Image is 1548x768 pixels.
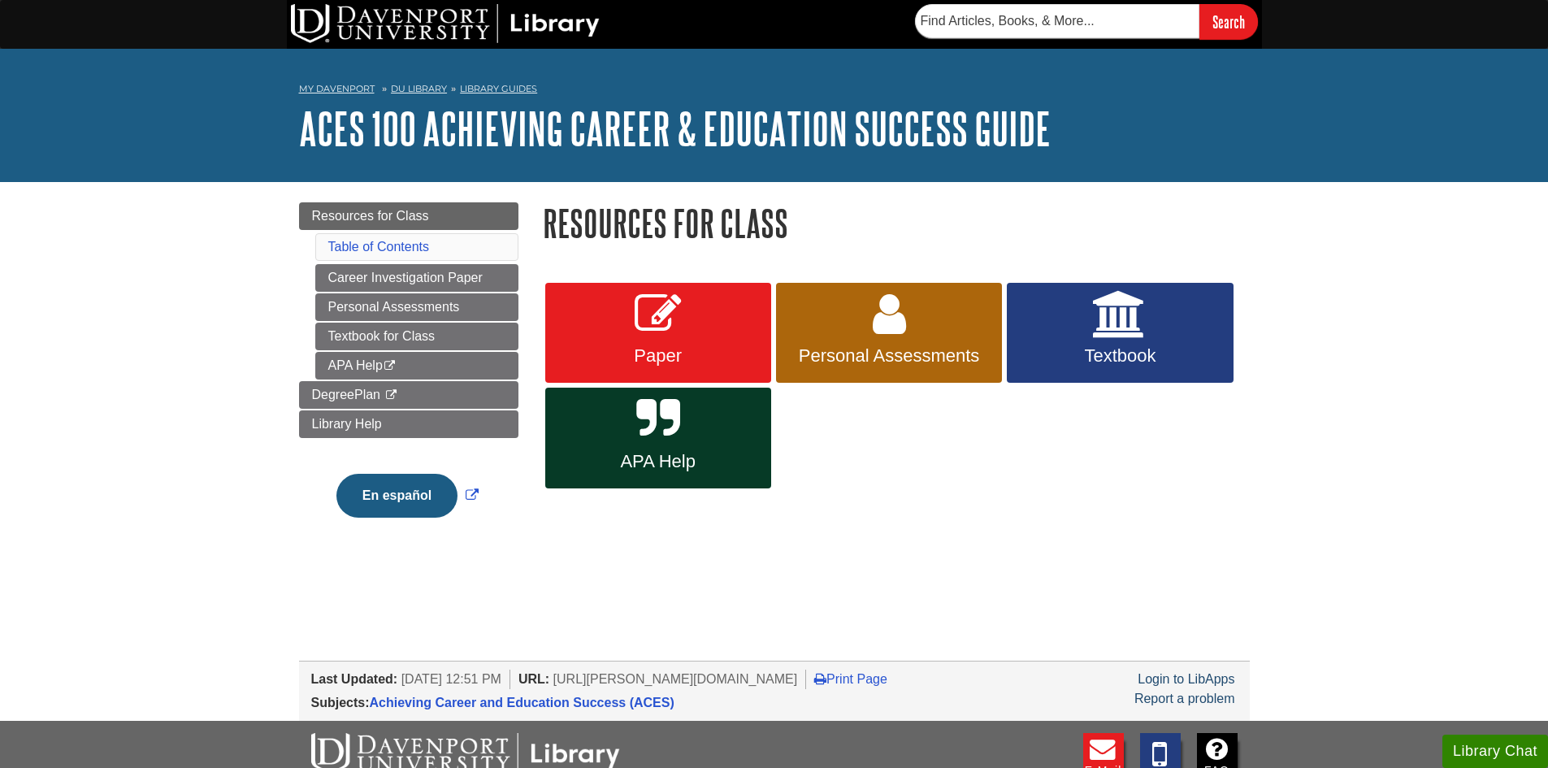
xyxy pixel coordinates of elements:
i: This link opens in a new window [384,390,397,401]
a: Library Help [299,410,518,438]
span: URL: [518,672,549,686]
form: Searches DU Library's articles, books, and more [915,4,1258,39]
i: This link opens in a new window [383,361,397,371]
a: Paper [545,283,771,384]
span: DegreePlan [312,388,381,401]
a: APA Help [545,388,771,488]
img: DU Library [291,4,600,43]
button: Library Chat [1442,735,1548,768]
a: My Davenport [299,82,375,96]
span: Resources for Class [312,209,429,223]
a: Personal Assessments [315,293,518,321]
a: ACES 100 Achieving Career & Education Success Guide [299,103,1051,154]
a: Library Guides [460,83,537,94]
a: DegreePlan [299,381,518,409]
a: Personal Assessments [776,283,1002,384]
button: En español [336,474,457,518]
span: Subjects: [311,696,370,709]
span: Library Help [312,417,382,431]
a: Link opens in new window [332,488,483,502]
a: Report a problem [1134,692,1235,705]
input: Find Articles, Books, & More... [915,4,1199,38]
a: Textbook for Class [315,323,518,350]
a: Login to LibApps [1138,672,1234,686]
nav: breadcrumb [299,78,1250,104]
span: Last Updated: [311,672,398,686]
span: APA Help [557,451,759,472]
span: [URL][PERSON_NAME][DOMAIN_NAME] [553,672,798,686]
i: Print Page [814,672,826,685]
div: Guide Page Menu [299,202,518,545]
a: APA Help [315,352,518,380]
input: Search [1199,4,1258,39]
a: Textbook [1007,283,1233,384]
a: Print Page [814,672,887,686]
a: DU Library [391,83,447,94]
span: Textbook [1019,345,1221,367]
span: Personal Assessments [788,345,990,367]
h1: Resources for Class [543,202,1250,244]
a: Career Investigation Paper [315,264,518,292]
a: Achieving Career and Education Success (ACES) [370,696,674,709]
a: Resources for Class [299,202,518,230]
span: Paper [557,345,759,367]
a: Table of Contents [328,240,430,254]
span: [DATE] 12:51 PM [401,672,501,686]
